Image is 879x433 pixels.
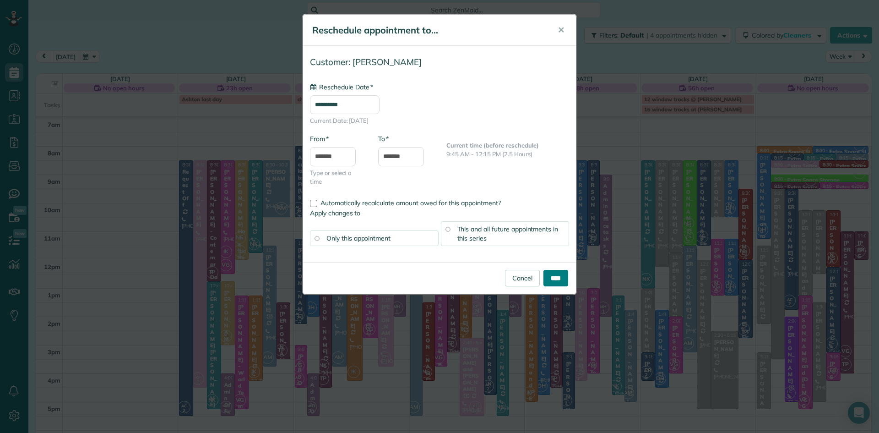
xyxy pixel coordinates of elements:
span: Current Date: [DATE] [310,116,569,125]
input: This and all future appointments in this series [445,227,450,231]
span: Automatically recalculate amount owed for this appointment? [320,199,501,207]
h4: Customer: [PERSON_NAME] [310,57,569,67]
label: From [310,134,329,143]
span: This and all future appointments in this series [457,225,559,242]
input: Only this appointment [315,236,319,241]
label: Reschedule Date [310,82,373,92]
span: Type or select a time [310,169,364,186]
label: Apply changes to [310,208,569,218]
b: Current time (before reschedule) [446,142,539,149]
h5: Reschedule appointment to... [312,24,545,37]
span: ✕ [558,25,564,35]
p: 9:45 AM - 12:15 PM (2.5 Hours) [446,150,569,159]
a: Cancel [505,270,540,286]
span: Only this appointment [326,234,391,242]
label: To [378,134,389,143]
